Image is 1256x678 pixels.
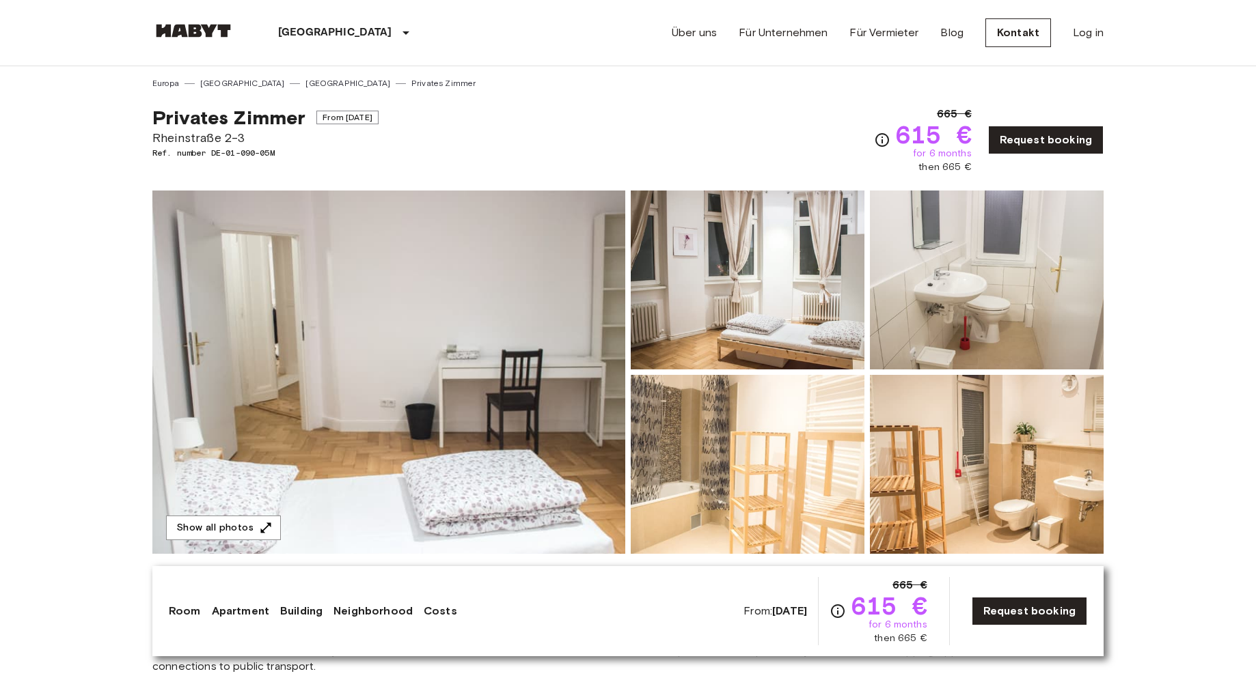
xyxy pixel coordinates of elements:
span: for 6 months [913,147,972,160]
span: 665 € [892,577,927,593]
a: Blog [940,25,964,41]
span: then 665 € [874,632,927,645]
p: [GEOGRAPHIC_DATA] [278,25,392,41]
span: Privates Zimmer [152,106,305,129]
a: Costs [424,603,457,619]
button: Show all photos [166,515,281,541]
a: Neighborhood [333,603,413,619]
a: [GEOGRAPHIC_DATA] [305,77,390,89]
img: Picture of unit DE-01-090-05M [631,375,864,554]
a: Apartment [212,603,269,619]
img: Habyt [152,24,234,38]
span: 615 € [896,122,972,147]
a: Über uns [672,25,717,41]
span: then 665 € [918,160,972,174]
span: for 6 months [869,618,927,632]
svg: Check cost overview for full price breakdown. Please note that discounts apply to new joiners onl... [830,603,846,619]
img: Marketing picture of unit DE-01-090-05M [152,190,625,554]
span: From: [743,604,807,619]
span: 615 € [851,593,927,618]
a: Für Unternehmen [739,25,828,41]
a: [GEOGRAPHIC_DATA] [200,77,285,89]
img: Picture of unit DE-01-090-05M [870,375,1104,554]
a: Privates Zimmer [411,77,476,89]
a: Room [169,603,201,619]
span: From [DATE] [316,111,379,124]
img: Picture of unit DE-01-090-05M [631,190,864,369]
a: Request booking [988,126,1104,154]
span: Ref. number DE-01-090-05M [152,147,379,159]
a: Europa [152,77,179,89]
img: Picture of unit DE-01-090-05M [870,190,1104,369]
a: Für Vermieter [849,25,918,41]
a: Building [280,603,323,619]
svg: Check cost overview for full price breakdown. Please note that discounts apply to new joiners onl... [874,132,890,148]
a: Kontakt [985,18,1051,47]
b: [DATE] [772,604,807,617]
a: Request booking [972,597,1087,625]
span: 665 € [937,106,972,122]
a: Log in [1073,25,1104,41]
span: Rheinstraße 2-3 [152,129,379,147]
